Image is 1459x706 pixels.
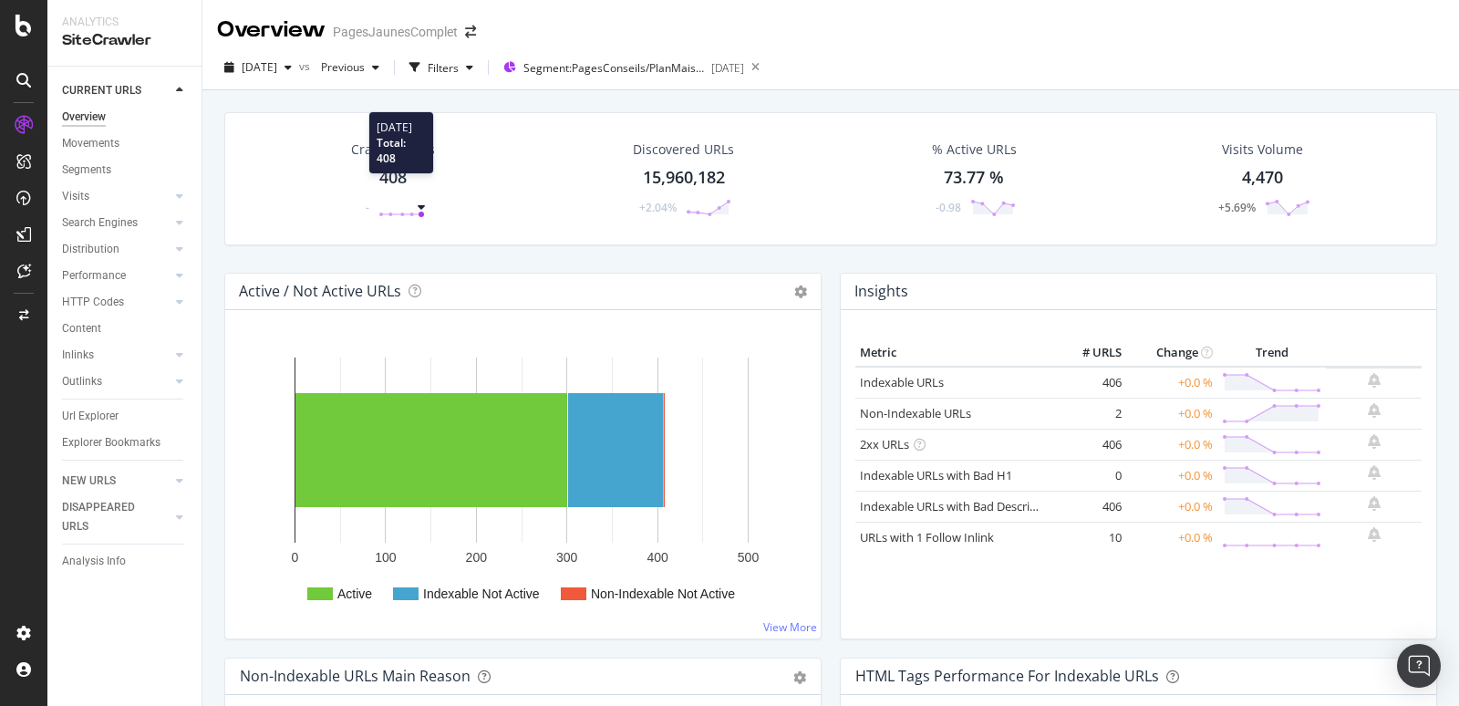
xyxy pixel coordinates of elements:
[855,339,1053,367] th: Metric
[465,26,476,38] div: arrow-right-arrow-left
[1368,465,1381,480] div: bell-plus
[366,200,369,215] div: -
[639,200,677,215] div: +2.04%
[1368,496,1381,511] div: bell-plus
[62,81,141,100] div: CURRENT URLS
[62,213,138,233] div: Search Engines
[1053,491,1126,522] td: 406
[793,671,806,684] div: gear
[62,372,171,391] a: Outlinks
[1053,367,1126,399] td: 406
[1126,491,1217,522] td: +0.0 %
[62,498,171,536] a: DISAPPEARED URLS
[62,266,126,286] div: Performance
[1222,140,1303,159] div: Visits Volume
[62,433,160,452] div: Explorer Bookmarks
[633,140,734,159] div: Discovered URLs
[1126,429,1217,460] td: +0.0 %
[239,279,401,304] h4: Active / Not Active URLs
[855,667,1159,685] div: HTML Tags Performance for Indexable URLs
[62,134,189,153] a: Movements
[314,53,387,82] button: Previous
[1218,200,1256,215] div: +5.69%
[1053,339,1126,367] th: # URLS
[860,374,944,390] a: Indexable URLs
[62,187,89,206] div: Visits
[62,472,171,491] a: NEW URLS
[860,405,971,421] a: Non-Indexable URLs
[240,667,471,685] div: Non-Indexable URLs Main Reason
[299,58,314,74] span: vs
[1126,367,1217,399] td: +0.0 %
[62,433,189,452] a: Explorer Bookmarks
[62,30,187,51] div: SiteCrawler
[292,550,299,565] text: 0
[351,140,435,159] div: Crawled URLs
[1053,460,1126,491] td: 0
[423,587,540,601] text: Indexable Not Active
[428,60,459,76] div: Filters
[62,552,126,571] div: Analysis Info
[240,339,807,624] svg: A chart.
[1368,373,1381,388] div: bell-plus
[62,552,189,571] a: Analysis Info
[860,467,1012,483] a: Indexable URLs with Bad H1
[62,108,189,127] a: Overview
[466,550,488,565] text: 200
[62,472,116,491] div: NEW URLS
[62,293,124,312] div: HTTP Codes
[1242,166,1283,190] div: 4,470
[62,319,189,338] a: Content
[591,587,735,601] text: Non-Indexable Not Active
[62,161,189,180] a: Segments
[860,498,1059,514] a: Indexable URLs with Bad Description
[794,286,807,298] i: Options
[333,23,458,41] div: PagesJaunesComplet
[932,140,1017,159] div: % Active URLs
[643,166,725,190] div: 15,960,182
[62,81,171,100] a: CURRENT URLS
[217,15,326,46] div: Overview
[854,279,908,304] h4: Insights
[242,59,277,75] span: 2025 Aug. 22nd
[62,213,171,233] a: Search Engines
[62,346,171,365] a: Inlinks
[647,550,668,565] text: 400
[375,550,397,565] text: 100
[1368,527,1381,542] div: bell-plus
[217,53,299,82] button: [DATE]
[1397,644,1441,688] div: Open Intercom Messenger
[62,498,154,536] div: DISAPPEARED URLS
[1126,460,1217,491] td: +0.0 %
[62,240,119,259] div: Distribution
[860,436,909,452] a: 2xx URLs
[62,407,189,426] a: Url Explorer
[496,53,744,82] button: Segment:PagesConseils/PlanMaison/Voir[DATE]
[62,161,111,180] div: Segments
[62,108,106,127] div: Overview
[860,529,994,545] a: URLs with 1 Follow Inlink
[62,407,119,426] div: Url Explorer
[62,240,171,259] a: Distribution
[556,550,578,565] text: 300
[337,587,372,601] text: Active
[62,15,187,30] div: Analytics
[1368,434,1381,449] div: bell-plus
[763,619,817,635] a: View More
[379,166,407,190] div: 408
[1126,522,1217,553] td: +0.0 %
[523,60,706,76] span: Segment: PagesConseils/PlanMaison/Voir
[1126,398,1217,429] td: +0.0 %
[314,59,365,75] span: Previous
[62,372,102,391] div: Outlinks
[402,53,481,82] button: Filters
[62,134,119,153] div: Movements
[62,187,171,206] a: Visits
[936,200,961,215] div: -0.98
[711,60,744,76] div: [DATE]
[62,293,171,312] a: HTTP Codes
[1217,339,1326,367] th: Trend
[1053,398,1126,429] td: 2
[738,550,760,565] text: 500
